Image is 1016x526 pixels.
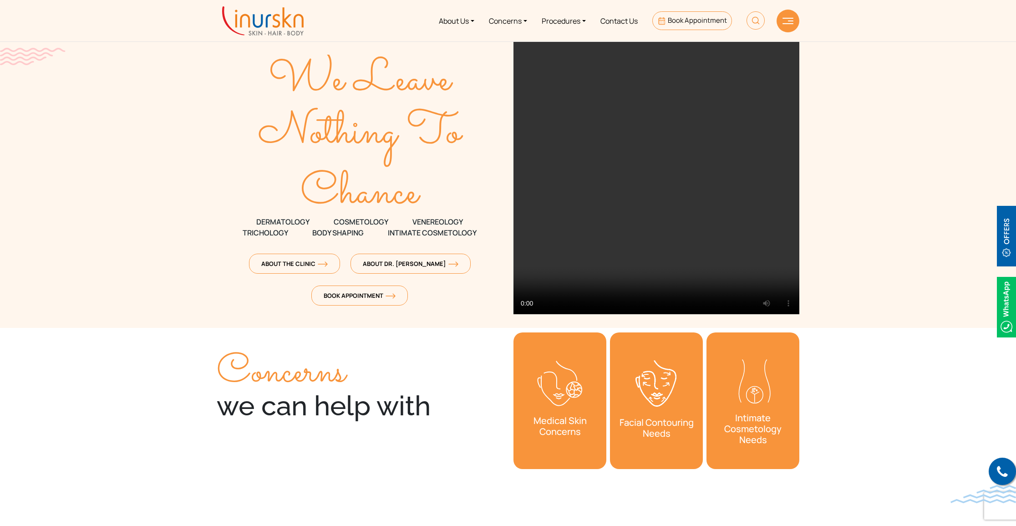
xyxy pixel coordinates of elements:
[312,227,364,238] span: Body Shaping
[513,332,606,469] a: Medical Skin Concerns
[217,355,503,422] div: we can help with
[537,361,583,407] img: Concerns-icon1
[386,293,396,299] img: orange-arrow
[747,11,765,30] img: HeaderSearch
[593,4,645,38] a: Contact Us
[261,260,328,268] span: About The Clinic
[432,4,482,38] a: About Us
[363,260,458,268] span: About Dr. [PERSON_NAME]
[997,277,1016,337] img: Whatsappicon
[997,301,1016,311] a: Whatsappicon
[730,352,776,403] img: Intimate-dermat-concerns
[668,15,727,25] span: Book Appointment
[997,206,1016,266] img: offerBt
[652,11,732,30] a: Book Appointment
[334,216,388,227] span: COSMETOLOGY
[243,227,288,238] span: TRICHOLOGY
[388,227,477,238] span: Intimate Cosmetology
[513,332,606,469] div: 1 / 2
[706,332,799,469] div: 1 / 2
[610,332,703,469] div: 1 / 2
[217,343,345,403] span: Concerns
[249,254,340,274] a: About The Clinicorange-arrow
[482,4,534,38] a: Concerns
[706,332,799,469] a: Intimate Cosmetology Needs
[318,261,328,267] img: orange-arrow
[706,408,799,450] h3: Intimate Cosmetology Needs
[351,254,471,274] a: About Dr. [PERSON_NAME]orange-arrow
[448,261,458,267] img: orange-arrow
[256,216,310,227] span: DERMATOLOGY
[222,6,304,36] img: inurskn-logo
[412,216,463,227] span: VENEREOLOGY
[534,4,593,38] a: Procedures
[610,332,703,469] a: Facial Contouring Needs
[311,286,408,306] a: Book Appointmentorange-arrow
[324,291,396,300] span: Book Appointment
[950,485,1016,503] img: bluewave
[301,160,422,227] text: Chance
[259,99,464,167] text: Nothing To
[513,411,606,442] h3: Medical Skin Concerns
[782,18,793,24] img: hamLine.svg
[610,413,703,444] h3: Facial Contouring Needs
[269,47,453,114] text: We Leave
[634,359,679,408] img: Facial Contouring Needs-icon-1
